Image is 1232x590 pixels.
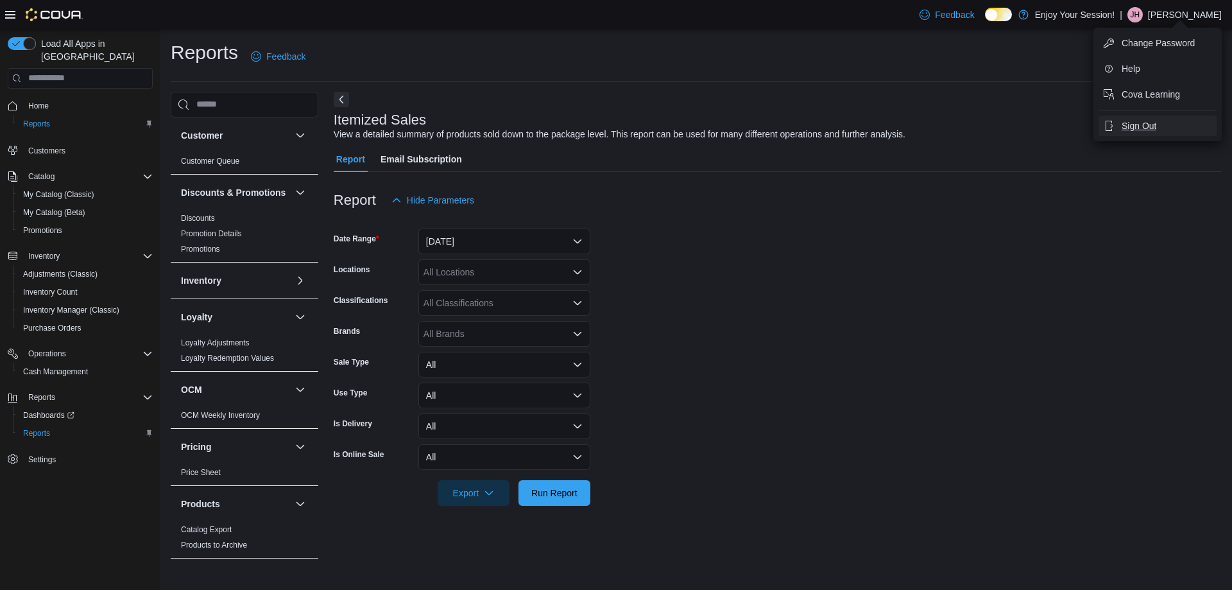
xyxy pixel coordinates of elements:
a: Cash Management [18,364,93,379]
h1: Reports [171,40,238,65]
button: OCM [181,383,290,396]
button: Sign Out [1099,116,1217,136]
span: Feedback [266,50,305,63]
span: Catalog Export [181,525,232,535]
button: Change Password [1099,33,1217,53]
a: Inventory Count [18,284,83,300]
span: Promotion Details [181,229,242,239]
button: Operations [3,345,158,363]
span: Inventory [28,251,60,261]
div: View a detailed summary of products sold down to the package level. This report can be used for m... [334,128,905,141]
span: Purchase Orders [18,320,153,336]
span: Catalog [23,169,153,184]
h3: Itemized Sales [334,112,426,128]
span: Customers [23,142,153,158]
span: Change Password [1122,37,1195,49]
a: Customer Queue [181,157,239,166]
span: Promotions [181,244,220,254]
span: Sign Out [1122,119,1156,132]
button: Inventory [3,247,158,265]
h3: Products [181,498,220,510]
span: My Catalog (Classic) [18,187,153,202]
button: Inventory [181,274,290,287]
a: Promotions [181,245,220,254]
input: Dark Mode [985,8,1012,21]
button: Next [334,92,349,107]
div: Pricing [171,465,318,485]
button: Catalog [23,169,60,184]
span: Inventory Count [23,287,78,297]
button: [DATE] [418,229,590,254]
a: Price Sheet [181,468,221,477]
span: Load All Apps in [GEOGRAPHIC_DATA] [36,37,153,63]
label: Brands [334,326,360,336]
span: Customers [28,146,65,156]
button: My Catalog (Classic) [13,186,158,204]
button: Reports [23,390,60,405]
button: Operations [23,346,71,361]
label: Sale Type [334,357,369,367]
button: Pricing [293,439,308,455]
a: Loyalty Redemption Values [181,354,274,363]
button: Products [181,498,290,510]
h3: Discounts & Promotions [181,186,286,199]
span: Inventory Count [18,284,153,300]
h3: Inventory [181,274,221,287]
a: My Catalog (Classic) [18,187,99,202]
span: Discounts [181,213,215,223]
p: Enjoy Your Session! [1035,7,1115,22]
button: Inventory Count [13,283,158,301]
button: Customers [3,141,158,159]
button: All [418,352,590,377]
span: Promotions [23,225,62,236]
span: Email Subscription [381,146,462,172]
label: Is Delivery [334,419,372,429]
button: Run Report [518,480,590,506]
button: Customer [181,129,290,142]
span: Loyalty Adjustments [181,338,250,348]
button: Adjustments (Classic) [13,265,158,283]
span: My Catalog (Classic) [23,189,94,200]
button: Pricing [181,440,290,453]
button: Settings [3,450,158,469]
span: Loyalty Redemption Values [181,353,274,363]
span: Feedback [935,8,974,21]
span: Inventory Manager (Classic) [18,302,153,318]
span: My Catalog (Beta) [23,207,85,218]
button: Inventory Manager (Classic) [13,301,158,319]
span: Hide Parameters [407,194,474,207]
a: Dashboards [18,408,80,423]
button: Inventory [23,248,65,264]
span: JH [1131,7,1140,22]
div: Loyalty [171,335,318,371]
a: Home [23,98,54,114]
span: Cova Learning [1122,88,1180,101]
button: Export [438,480,509,506]
button: Reports [13,115,158,133]
a: Products to Archive [181,541,247,550]
span: Settings [23,451,153,467]
h3: Loyalty [181,311,212,324]
button: Customer [293,128,308,143]
span: Customer Queue [181,156,239,166]
button: Loyalty [293,309,308,325]
a: Settings [23,452,61,467]
h3: Report [334,193,376,208]
div: OCM [171,408,318,428]
span: Dashboards [23,410,74,421]
a: Adjustments (Classic) [18,266,103,282]
a: Inventory Manager (Classic) [18,302,124,318]
a: Feedback [246,44,311,69]
div: Customer [171,153,318,174]
span: Run Report [531,487,577,499]
div: Products [171,522,318,558]
span: Home [28,101,49,111]
button: Catalog [3,168,158,186]
span: Reports [23,428,50,438]
label: Locations [334,265,370,275]
button: All [418,413,590,439]
button: Reports [3,388,158,406]
h3: Pricing [181,440,211,453]
span: Reports [23,390,153,405]
span: Export [445,480,502,506]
